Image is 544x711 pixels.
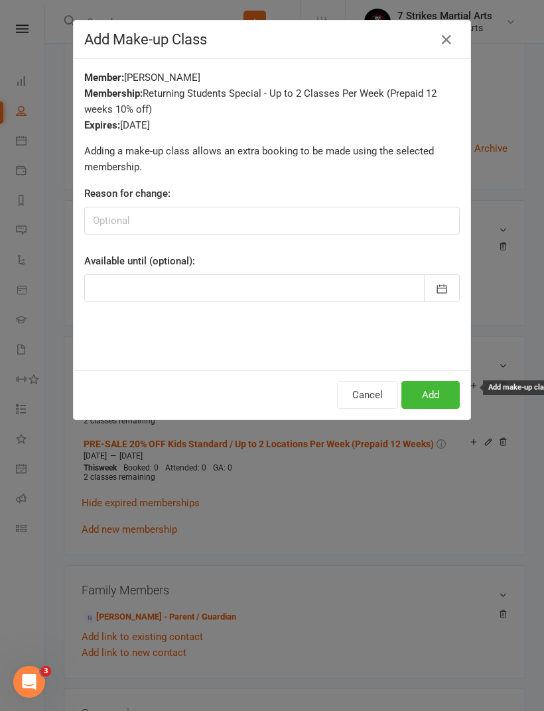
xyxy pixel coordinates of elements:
strong: Membership: [84,87,143,99]
div: [DATE] [84,117,460,133]
label: Reason for change: [84,186,170,201]
iframe: Intercom live chat [13,666,45,698]
h4: Add Make-up Class [84,31,460,48]
p: Adding a make-up class allows an extra booking to be made using the selected membership. [84,143,460,175]
button: Close [436,29,457,50]
label: Available until (optional): [84,253,195,269]
span: 3 [40,666,51,677]
button: Add [401,381,460,409]
div: [PERSON_NAME] [84,70,460,85]
input: Optional [84,207,460,235]
button: Cancel [337,381,398,409]
strong: Expires: [84,119,120,131]
strong: Member: [84,72,124,83]
div: Returning Students Special - Up to 2 Classes Per Week (Prepaid 12 weeks 10% off) [84,85,460,117]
